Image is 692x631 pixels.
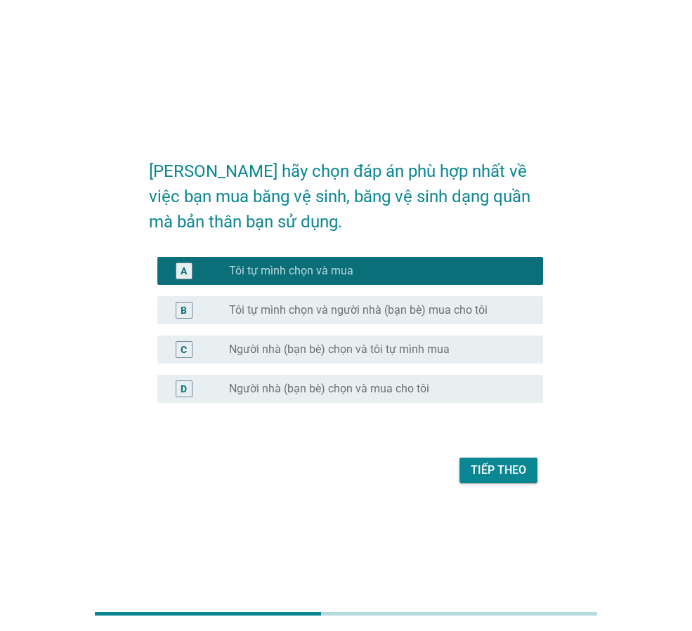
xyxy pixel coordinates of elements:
label: Tôi tự mình chọn và mua [229,264,353,278]
div: Tiếp theo [471,462,526,479]
div: B [181,303,187,317]
div: D [181,381,187,396]
h2: [PERSON_NAME] hãy chọn đáp án phù hợp nhất về việc bạn mua băng vệ sinh, băng vệ sinh dạng quần m... [149,145,543,234]
label: Tôi tự mình chọn và người nhà (bạn bè) mua cho tôi [229,303,488,317]
label: Người nhà (bạn bè) chọn và mua cho tôi [229,382,429,396]
div: C [181,342,187,357]
label: Người nhà (bạn bè) chọn và tôi tự mình mua [229,343,450,357]
div: A [181,263,187,278]
button: Tiếp theo [459,458,537,483]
